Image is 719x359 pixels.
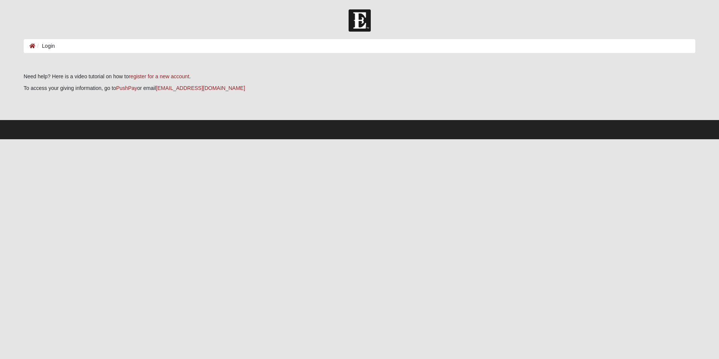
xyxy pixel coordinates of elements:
a: register for a new account [129,73,189,79]
li: Login [35,42,55,50]
img: Church of Eleven22 Logo [349,9,371,32]
p: Need help? Here is a video tutorial on how to . [24,73,695,81]
p: To access your giving information, go to or email [24,84,695,92]
a: PushPay [116,85,137,91]
a: [EMAIL_ADDRESS][DOMAIN_NAME] [156,85,245,91]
